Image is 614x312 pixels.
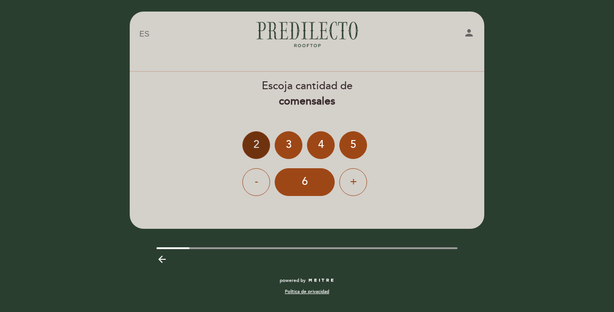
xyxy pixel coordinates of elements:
img: MEITRE [308,278,334,283]
a: powered by [280,277,334,284]
div: 6 [275,168,335,196]
i: arrow_backward [157,254,168,265]
div: + [339,168,367,196]
button: person [464,27,475,42]
div: 5 [339,131,367,159]
div: Escoja cantidad de [129,79,485,109]
b: comensales [279,95,335,108]
span: powered by [280,277,306,284]
div: 2 [242,131,270,159]
i: person [464,27,475,38]
div: - [242,168,270,196]
a: Política de privacidad [285,288,329,295]
div: 3 [275,131,302,159]
div: 4 [307,131,335,159]
a: Predilecto Rooftop [249,22,365,47]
